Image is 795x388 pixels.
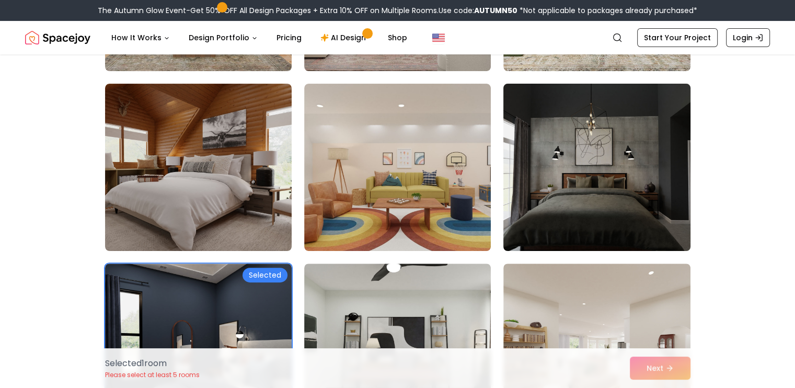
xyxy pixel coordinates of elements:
[180,27,266,48] button: Design Portfolio
[439,5,517,16] span: Use code:
[726,28,770,47] a: Login
[105,84,292,251] img: Room room-4
[499,79,695,255] img: Room room-6
[103,27,416,48] nav: Main
[105,371,200,379] p: Please select at least 5 rooms
[25,27,90,48] img: Spacejoy Logo
[312,27,377,48] a: AI Design
[474,5,517,16] b: AUTUMN50
[25,27,90,48] a: Spacejoy
[432,31,445,44] img: United States
[268,27,310,48] a: Pricing
[103,27,178,48] button: How It Works
[243,268,287,282] div: Selected
[517,5,697,16] span: *Not applicable to packages already purchased*
[637,28,718,47] a: Start Your Project
[304,84,491,251] img: Room room-5
[105,357,200,370] p: Selected 1 room
[25,21,770,54] nav: Global
[98,5,697,16] div: The Autumn Glow Event-Get 50% OFF All Design Packages + Extra 10% OFF on Multiple Rooms.
[379,27,416,48] a: Shop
